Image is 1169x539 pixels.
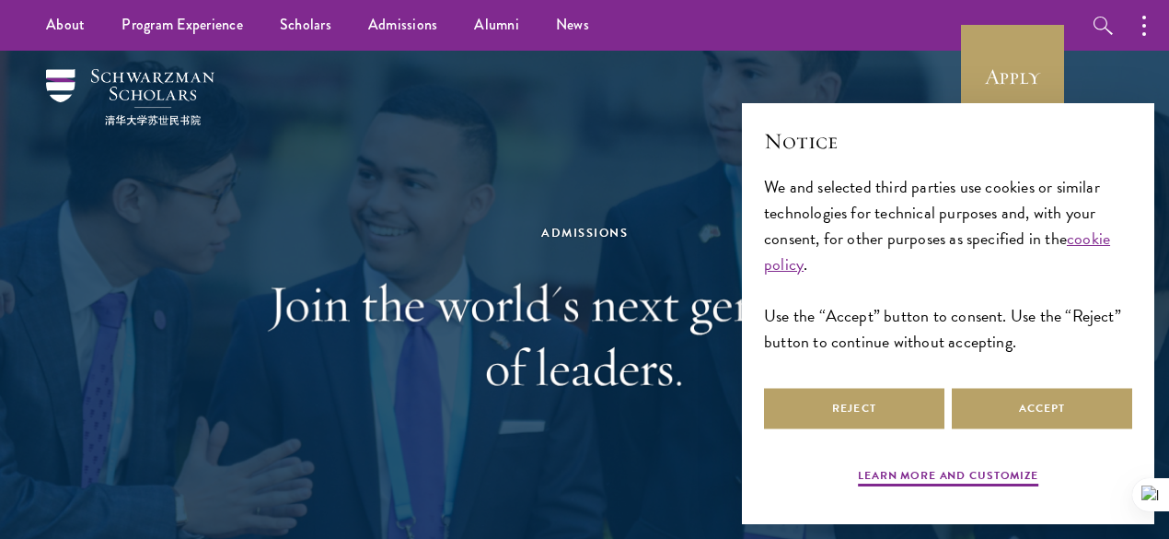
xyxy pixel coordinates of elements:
[961,25,1064,128] a: Apply
[764,226,1110,276] a: cookie policy
[764,388,944,429] button: Reject
[267,271,902,400] h1: Join the world's next generation of leaders.
[764,125,1132,157] h2: Notice
[764,174,1132,356] div: We and selected third parties use cookies or similar technologies for technical purposes and, wit...
[952,388,1132,429] button: Accept
[267,223,902,243] div: Admissions
[46,69,214,125] img: Schwarzman Scholars
[858,467,1038,489] button: Learn more and customize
